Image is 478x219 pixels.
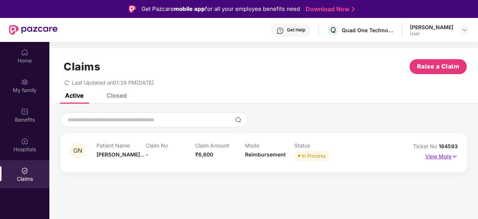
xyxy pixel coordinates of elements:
p: Claim No [146,142,195,149]
span: ₹6,600 [195,151,213,158]
div: [PERSON_NAME] [410,24,453,31]
div: Quad One Technologies Private Limited [342,27,394,34]
p: Patient Name [96,142,146,149]
p: Claim Amount [195,142,245,149]
img: svg+xml;base64,PHN2ZyB4bWxucz0iaHR0cDovL3d3dy53My5vcmcvMjAwMC9zdmciIHdpZHRoPSIxNyIgaGVpZ2h0PSIxNy... [451,152,458,161]
img: Logo [129,5,136,13]
p: Status [294,142,344,149]
div: Active [65,92,83,99]
button: Raise a Claim [410,59,467,74]
img: svg+xml;base64,PHN2ZyBpZD0iQ2xhaW0iIHhtbG5zPSJodHRwOi8vd3d3LnczLm9yZy8yMDAwL3N2ZyIgd2lkdGg9IjIwIi... [21,167,28,174]
span: - [146,151,148,158]
img: Stroke [352,5,355,13]
img: svg+xml;base64,PHN2ZyBpZD0iSG9zcGl0YWxzIiB4bWxucz0iaHR0cDovL3d3dy53My5vcmcvMjAwMC9zdmciIHdpZHRoPS... [21,137,28,145]
span: [PERSON_NAME]... [96,151,144,158]
img: svg+xml;base64,PHN2ZyBpZD0iSG9tZSIgeG1sbnM9Imh0dHA6Ly93d3cudzMub3JnLzIwMDAvc3ZnIiB3aWR0aD0iMjAiIG... [21,49,28,56]
span: GN [73,147,82,154]
img: svg+xml;base64,PHN2ZyBpZD0iRHJvcGRvd24tMzJ4MzIiIHhtbG5zPSJodHRwOi8vd3d3LnczLm9yZy8yMDAwL3N2ZyIgd2... [462,27,468,33]
span: 164593 [439,143,458,149]
span: Q [330,25,336,34]
div: Closed [107,92,127,99]
img: svg+xml;base64,PHN2ZyBpZD0iSGVscC0zMngzMiIgeG1sbnM9Imh0dHA6Ly93d3cudzMub3JnLzIwMDAvc3ZnIiB3aWR0aD... [276,27,284,34]
span: Last Updated on 01:39 PM[DATE] [72,79,154,86]
p: View More [425,150,458,161]
a: Download Now [306,5,352,13]
span: Raise a Claim [417,62,460,71]
div: Get Help [287,27,305,33]
p: Mode [245,142,294,149]
div: User [410,31,453,37]
h1: Claims [64,60,100,73]
strong: mobile app [174,5,205,12]
img: New Pazcare Logo [9,25,58,35]
img: svg+xml;base64,PHN2ZyBpZD0iQmVuZWZpdHMiIHhtbG5zPSJodHRwOi8vd3d3LnczLm9yZy8yMDAwL3N2ZyIgd2lkdGg9Ij... [21,108,28,115]
div: In Process [302,152,326,159]
span: Ticket No [413,143,439,149]
img: svg+xml;base64,PHN2ZyBpZD0iU2VhcmNoLTMyeDMyIiB4bWxucz0iaHR0cDovL3d3dy53My5vcmcvMjAwMC9zdmciIHdpZH... [235,117,241,123]
img: svg+xml;base64,PHN2ZyB3aWR0aD0iMjAiIGhlaWdodD0iMjAiIHZpZXdCb3g9IjAgMCAyMCAyMCIgZmlsbD0ibm9uZSIgeG... [21,78,28,86]
span: Reimbursement [245,151,286,158]
span: redo [64,79,70,86]
div: Get Pazcare for all your employee benefits need [141,4,300,13]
